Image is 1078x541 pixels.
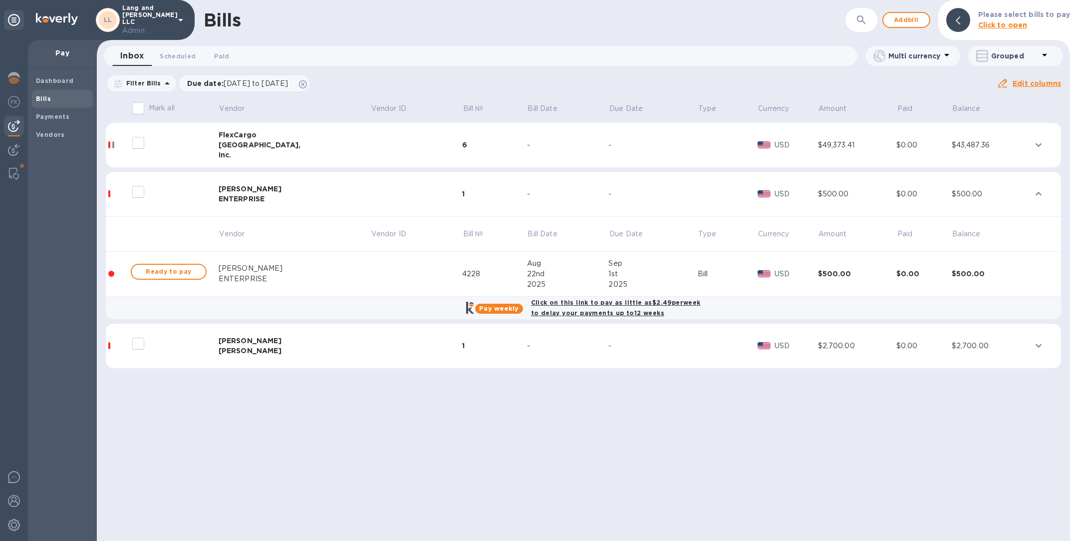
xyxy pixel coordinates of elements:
div: $2,700.00 [818,341,896,351]
b: Bills [36,95,51,102]
div: $0.00 [896,140,952,150]
b: Please select bills to pay [978,10,1070,18]
img: USD [758,342,771,349]
div: 2025 [527,279,609,290]
div: 6 [462,140,527,150]
p: Pay [36,48,89,58]
div: $0.00 [896,269,952,279]
b: LL [104,16,112,23]
div: Sep [608,258,697,269]
span: Vendor [219,229,258,239]
p: Vendor ID [371,229,406,239]
p: Type [698,103,716,114]
p: Vendor [219,103,245,114]
div: [PERSON_NAME] [219,263,370,274]
button: Addbill [882,12,930,28]
span: Bill Date [528,229,570,239]
span: Balance [952,103,993,114]
div: Unpin categories [4,10,24,30]
span: Paid [897,229,926,239]
p: Multi currency [888,51,941,61]
div: $2,700.00 [952,341,1031,351]
h1: Bills [204,9,241,30]
p: Due Date [609,103,643,114]
div: - [608,341,697,351]
div: 1 [462,189,527,199]
span: Ready to pay [140,266,198,278]
p: Vendor [219,229,245,239]
p: Paid [897,103,913,114]
div: 2025 [608,279,697,290]
span: Vendor ID [371,229,419,239]
div: Aug [527,258,609,269]
span: Paid [214,51,229,61]
div: [GEOGRAPHIC_DATA], [219,140,370,150]
b: Dashboard [36,77,74,84]
b: Click on this link to pay as little as $2.49 per week to delay your payments up to 12 weeks [531,299,701,317]
button: expand row [1031,338,1046,353]
div: $500.00 [952,189,1031,199]
span: Amount [818,103,859,114]
b: Vendors [36,131,65,138]
div: - [608,189,697,199]
p: Due Date [609,229,643,239]
p: USD [775,269,817,279]
div: $0.00 [896,341,952,351]
p: Type [698,229,716,239]
div: - [527,341,609,351]
span: Balance [952,229,993,239]
span: Amount [818,229,859,239]
button: Ready to pay [131,264,207,280]
p: Lang and [PERSON_NAME] LLC [122,4,172,36]
img: Logo [36,13,78,25]
div: Bill [698,269,758,279]
div: $43,487.36 [952,140,1031,150]
p: Grouped [991,51,1039,61]
span: Bill № [463,229,497,239]
img: USD [758,190,771,197]
span: Inbox [120,49,144,63]
p: USD [775,341,817,351]
div: - [527,189,609,199]
b: Click to open [978,21,1028,29]
p: Amount [818,229,846,239]
span: [DATE] to [DATE] [224,79,288,87]
p: Bill Date [528,229,557,239]
span: Add bill [891,14,921,26]
div: [PERSON_NAME] [219,336,370,346]
div: - [608,140,697,150]
p: Bill № [463,229,484,239]
div: $49,373.41 [818,140,896,150]
span: Vendor [219,103,258,114]
div: $500.00 [818,269,896,279]
button: expand row [1031,137,1046,152]
p: Balance [952,229,980,239]
p: Vendor ID [371,103,406,114]
p: Bill Date [528,103,557,114]
div: [PERSON_NAME] [219,346,370,356]
p: USD [775,189,817,199]
p: Currency [758,229,789,239]
img: USD [758,270,771,277]
p: Balance [952,103,980,114]
button: expand row [1031,186,1046,201]
div: $500.00 [952,269,1031,279]
div: Due date:[DATE] to [DATE] [179,75,310,91]
img: Foreign exchange [8,96,20,108]
p: Paid [897,229,913,239]
p: Admin [122,25,172,36]
div: 1st [608,269,697,279]
p: USD [775,140,817,150]
p: Filter Bills [122,79,161,87]
b: Payments [36,113,69,120]
div: FlexCargo [219,130,370,140]
span: Bill № [463,103,497,114]
u: Edit columns [1013,79,1061,87]
p: Bill № [463,103,484,114]
span: Scheduled [160,51,196,61]
div: $0.00 [896,189,952,199]
div: $500.00 [818,189,896,199]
